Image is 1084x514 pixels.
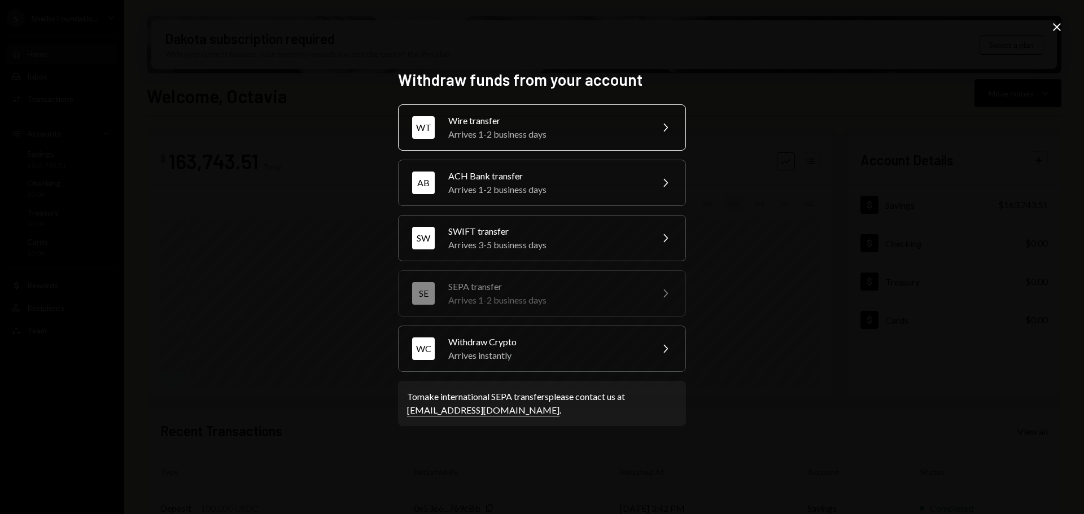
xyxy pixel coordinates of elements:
[398,270,686,317] button: SESEPA transferArrives 1-2 business days
[398,160,686,206] button: ABACH Bank transferArrives 1-2 business days
[412,337,435,360] div: WC
[412,227,435,249] div: SW
[407,405,560,416] a: [EMAIL_ADDRESS][DOMAIN_NAME]
[398,215,686,261] button: SWSWIFT transferArrives 3-5 business days
[448,293,645,307] div: Arrives 1-2 business days
[407,390,677,417] div: To make international SEPA transfers please contact us at .
[412,172,435,194] div: AB
[398,104,686,151] button: WTWire transferArrives 1-2 business days
[448,128,645,141] div: Arrives 1-2 business days
[448,183,645,196] div: Arrives 1-2 business days
[448,225,645,238] div: SWIFT transfer
[448,238,645,252] div: Arrives 3-5 business days
[398,326,686,372] button: WCWithdraw CryptoArrives instantly
[448,114,645,128] div: Wire transfer
[412,116,435,139] div: WT
[448,349,645,362] div: Arrives instantly
[448,169,645,183] div: ACH Bank transfer
[448,335,645,349] div: Withdraw Crypto
[398,69,686,91] h2: Withdraw funds from your account
[448,280,645,293] div: SEPA transfer
[412,282,435,305] div: SE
